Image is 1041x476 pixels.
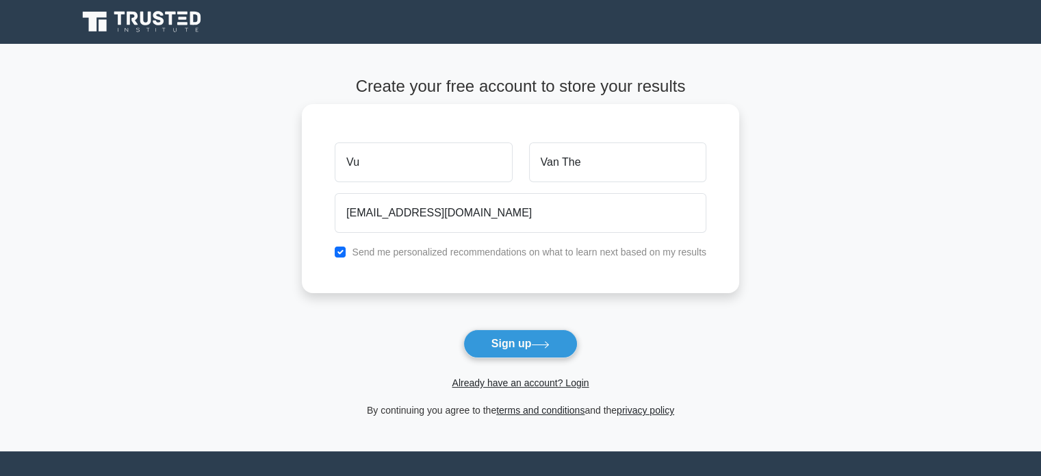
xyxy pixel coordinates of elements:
label: Send me personalized recommendations on what to learn next based on my results [352,247,706,258]
a: terms and conditions [496,405,584,416]
input: First name [335,142,512,182]
a: privacy policy [617,405,674,416]
button: Sign up [463,329,578,358]
input: Last name [529,142,706,182]
a: Already have an account? Login [452,377,589,388]
h4: Create your free account to store your results [302,77,739,97]
input: Email [335,193,706,233]
div: By continuing you agree to the and the [294,402,747,418]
